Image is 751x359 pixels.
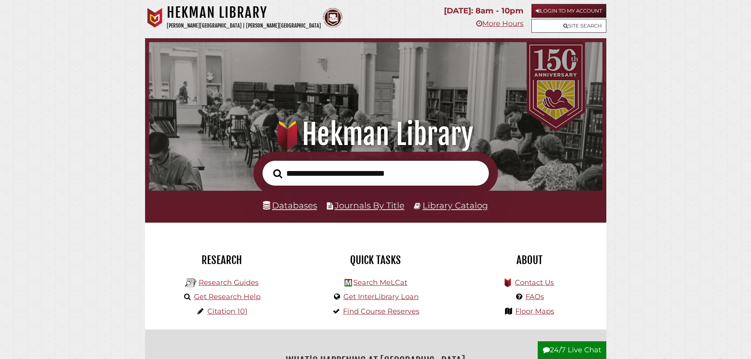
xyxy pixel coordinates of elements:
[185,277,197,289] img: Hekman Library Logo
[526,292,544,301] a: FAQs
[194,292,261,301] a: Get Research Help
[515,307,554,316] a: Floor Maps
[343,292,419,301] a: Get InterLibrary Loan
[353,278,407,287] a: Search MeLCat
[458,253,600,267] h2: About
[263,200,317,210] a: Databases
[199,278,259,287] a: Research Guides
[476,19,524,28] a: More Hours
[305,253,447,267] h2: Quick Tasks
[151,253,293,267] h2: Research
[531,19,606,33] a: Site Search
[345,279,352,286] img: Hekman Library Logo
[531,4,606,18] a: Login to My Account
[343,307,419,316] a: Find Course Reserves
[323,8,343,28] img: Calvin Theological Seminary
[515,278,554,287] a: Contact Us
[273,169,282,179] i: Search
[423,200,488,210] a: Library Catalog
[167,4,321,21] h1: Hekman Library
[207,307,248,316] a: Citation 101
[269,167,286,181] button: Search
[335,200,404,210] a: Journals By Title
[444,4,524,18] p: [DATE]: 8am - 10pm
[145,8,165,28] img: Calvin University
[160,117,591,152] h1: Hekman Library
[167,21,321,30] p: [PERSON_NAME][GEOGRAPHIC_DATA] | [PERSON_NAME][GEOGRAPHIC_DATA]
